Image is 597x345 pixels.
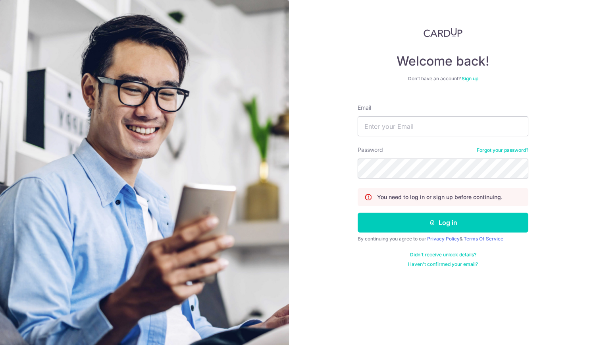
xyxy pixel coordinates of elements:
div: By continuing you agree to our & [358,236,528,242]
p: You need to log in or sign up before continuing. [377,193,503,201]
a: Forgot your password? [477,147,528,153]
h4: Welcome back! [358,53,528,69]
label: Email [358,104,371,112]
input: Enter your Email [358,116,528,136]
label: Password [358,146,383,154]
button: Log in [358,213,528,233]
a: Privacy Policy [427,236,460,242]
div: Don’t have an account? [358,76,528,82]
a: Sign up [462,76,478,81]
a: Terms Of Service [464,236,503,242]
a: Haven't confirmed your email? [408,261,478,267]
img: CardUp Logo [424,28,462,37]
a: Didn't receive unlock details? [410,252,476,258]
